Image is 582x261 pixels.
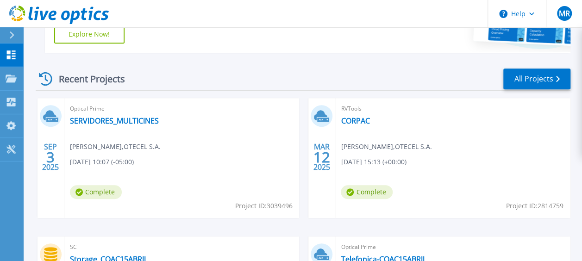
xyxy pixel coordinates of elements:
[235,201,292,211] span: Project ID: 3039496
[70,116,159,125] a: SERVIDORES_MULTICINES
[70,157,134,167] span: [DATE] 10:07 (-05:00)
[341,242,565,252] span: Optical Prime
[70,142,161,152] span: [PERSON_NAME] , OTECEL S.A.
[341,116,369,125] a: CORPAC
[46,153,55,161] span: 3
[341,104,565,114] span: RVTools
[70,104,294,114] span: Optical Prime
[558,10,569,17] span: MR
[313,153,330,161] span: 12
[36,68,138,90] div: Recent Projects
[70,242,294,252] span: SC
[506,201,563,211] span: Project ID: 2814759
[503,68,570,89] a: All Projects
[341,157,406,167] span: [DATE] 15:13 (+00:00)
[313,140,331,174] div: MAR 2025
[70,185,122,199] span: Complete
[42,140,59,174] div: SEP 2025
[341,185,393,199] span: Complete
[341,142,432,152] span: [PERSON_NAME] , OTECEL S.A.
[54,25,125,43] a: Explore Now!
